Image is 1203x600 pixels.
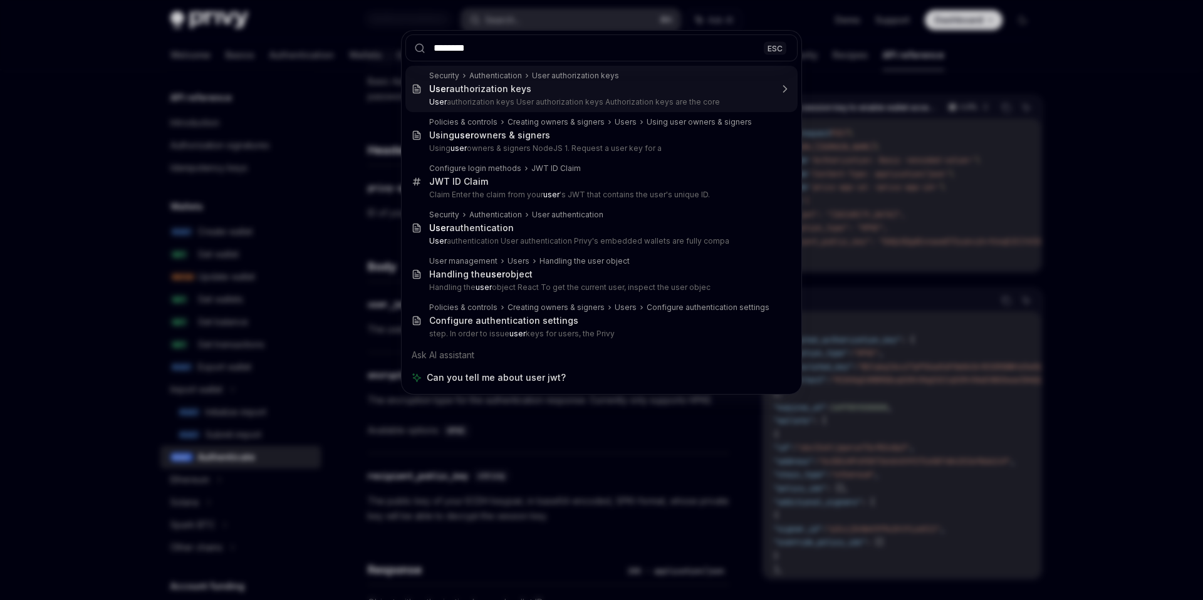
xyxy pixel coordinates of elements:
p: authentication User authentication Privy's embedded wallets are fully compa [429,236,771,246]
p: Using owners & signers NodeJS 1. Request a user key for a [429,143,771,153]
div: Configure authentication settings [429,315,578,326]
b: User [429,222,449,233]
div: Handling the user object [539,256,630,266]
b: user [454,130,474,140]
b: user [543,190,560,199]
div: Security [429,210,459,220]
b: User [429,83,449,94]
div: Users [615,303,637,313]
p: step. In order to issue keys for users, the Privy [429,329,771,339]
b: user [476,282,492,292]
div: Configure login methods [429,163,521,173]
b: user [509,329,526,338]
div: Policies & controls [429,303,497,313]
div: Users [508,256,529,266]
div: Creating owners & signers [508,303,605,313]
div: authorization keys [429,83,531,95]
div: Creating owners & signers [508,117,605,127]
div: Configure authentication settings [647,303,769,313]
div: Using owners & signers [429,130,550,141]
div: Authentication [469,210,522,220]
b: User [429,97,447,106]
div: ESC [764,41,786,54]
div: Authentication [469,71,522,81]
div: JWT ID Claim [531,163,581,173]
div: User management [429,256,497,266]
b: User [429,236,447,246]
div: Handling the object [429,269,533,280]
div: Ask AI assistant [405,344,798,366]
div: Security [429,71,459,81]
div: JWT ID Claim [429,176,488,187]
b: user [486,269,505,279]
div: User authentication [532,210,603,220]
div: User authorization keys [532,71,619,81]
p: authorization keys User authorization keys Authorization keys are the core [429,97,771,107]
div: Using user owners & signers [647,117,752,127]
div: Policies & controls [429,117,497,127]
p: Handling the object React To get the current user, inspect the user objec [429,282,771,292]
span: Can you tell me about user jwt? [427,371,566,384]
p: Claim Enter the claim from your 's JWT that contains the user's unique ID. [429,190,771,200]
div: Users [615,117,637,127]
div: authentication [429,222,514,234]
b: user [450,143,467,153]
